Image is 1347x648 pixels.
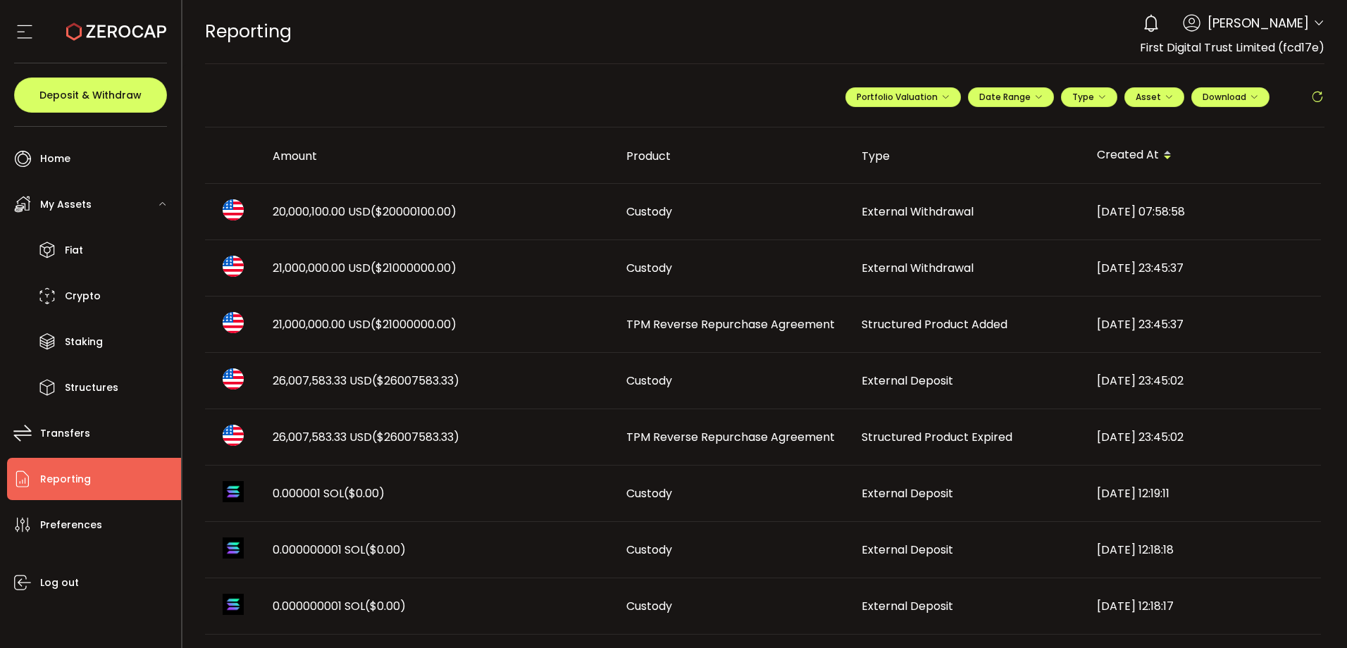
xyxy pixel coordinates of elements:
[1086,373,1321,389] div: [DATE] 23:45:02
[845,87,961,107] button: Portfolio Valuation
[968,87,1054,107] button: Date Range
[372,429,459,445] span: ($26007583.33)
[862,373,953,389] span: External Deposit
[862,598,953,614] span: External Deposit
[1086,204,1321,220] div: [DATE] 07:58:58
[626,373,672,389] span: Custody
[862,542,953,558] span: External Deposit
[979,91,1043,103] span: Date Range
[862,204,974,220] span: External Withdrawal
[1086,485,1321,501] div: [DATE] 12:19:11
[1086,144,1321,168] div: Created At
[1086,260,1321,276] div: [DATE] 23:45:37
[65,286,101,306] span: Crypto
[273,598,406,614] span: 0.000000001 SOL
[1086,429,1321,445] div: [DATE] 23:45:02
[862,260,974,276] span: External Withdrawal
[1124,87,1184,107] button: Asset
[1061,87,1117,107] button: Type
[273,373,459,389] span: 26,007,583.33 USD
[850,148,1086,164] div: Type
[40,423,90,444] span: Transfers
[862,485,953,501] span: External Deposit
[223,256,244,277] img: usd_portfolio.svg
[40,469,91,490] span: Reporting
[1086,542,1321,558] div: [DATE] 12:18:18
[615,148,850,164] div: Product
[273,260,457,276] span: 21,000,000.00 USD
[862,316,1007,332] span: Structured Product Added
[626,485,672,501] span: Custody
[273,429,459,445] span: 26,007,583.33 USD
[273,316,457,332] span: 21,000,000.00 USD
[273,542,406,558] span: 0.000000001 SOL
[1277,580,1347,648] iframe: Chat Widget
[372,373,459,389] span: ($26007583.33)
[1136,91,1161,103] span: Asset
[371,316,457,332] span: ($21000000.00)
[344,485,385,501] span: ($0.00)
[223,481,244,502] img: sol_portfolio.png
[371,260,457,276] span: ($21000000.00)
[40,194,92,215] span: My Assets
[65,240,83,261] span: Fiat
[273,204,457,220] span: 20,000,100.00 USD
[365,542,406,558] span: ($0.00)
[1072,91,1106,103] span: Type
[65,332,103,352] span: Staking
[1086,598,1321,614] div: [DATE] 12:18:17
[626,598,672,614] span: Custody
[39,90,142,100] span: Deposit & Withdraw
[371,204,457,220] span: ($20000100.00)
[857,91,950,103] span: Portfolio Valuation
[223,594,244,615] img: sol_portfolio.png
[205,19,292,44] span: Reporting
[223,199,244,220] img: usd_portfolio.svg
[1140,39,1324,56] span: First Digital Trust Limited (fcd17e)
[223,537,244,559] img: sol_portfolio.png
[223,312,244,333] img: usd_portfolio.svg
[223,368,244,390] img: usd_portfolio.svg
[261,148,615,164] div: Amount
[626,260,672,276] span: Custody
[1208,13,1309,32] span: [PERSON_NAME]
[1191,87,1270,107] button: Download
[65,378,118,398] span: Structures
[626,542,672,558] span: Custody
[626,316,835,332] span: TPM Reverse Repurchase Agreement
[1086,316,1321,332] div: [DATE] 23:45:37
[223,425,244,446] img: usd_portfolio.svg
[862,429,1012,445] span: Structured Product Expired
[626,429,835,445] span: TPM Reverse Repurchase Agreement
[273,485,385,501] span: 0.000001 SOL
[40,573,79,593] span: Log out
[626,204,672,220] span: Custody
[1203,91,1258,103] span: Download
[365,598,406,614] span: ($0.00)
[40,515,102,535] span: Preferences
[40,149,70,169] span: Home
[14,77,167,113] button: Deposit & Withdraw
